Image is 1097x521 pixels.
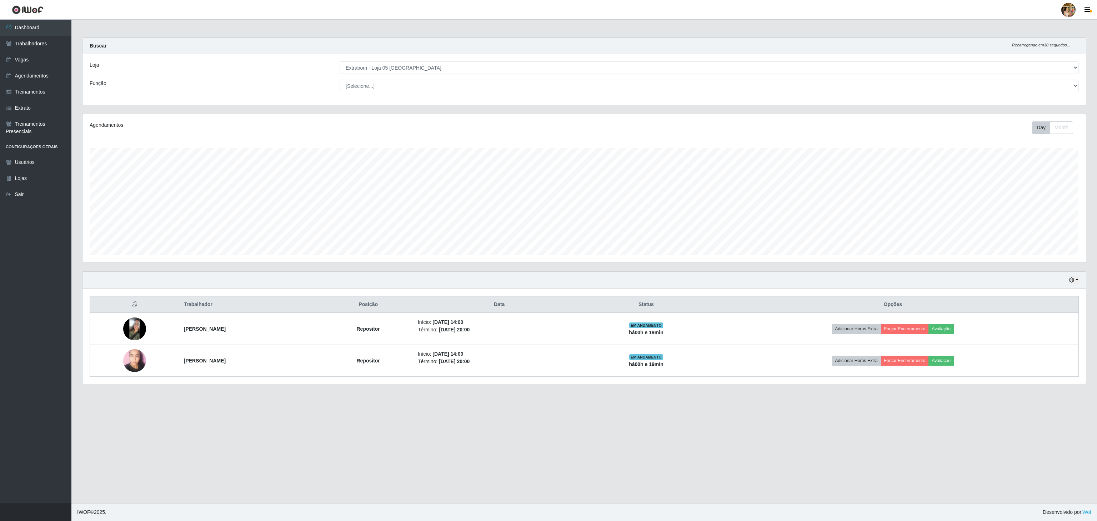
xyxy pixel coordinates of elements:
span: IWOF [77,509,90,515]
time: [DATE] 20:00 [439,327,470,332]
li: Início: [418,350,581,358]
img: 1750798204685.jpeg [123,345,146,376]
img: CoreUI Logo [12,5,44,14]
strong: há 00 h e 19 min [629,361,663,367]
time: [DATE] 14:00 [432,351,463,357]
button: Avaliação [928,356,954,366]
button: Month [1050,121,1073,134]
li: Início: [418,319,581,326]
div: First group [1032,121,1073,134]
li: Término: [418,358,581,365]
th: Data [414,296,585,313]
strong: [PERSON_NAME] [184,326,226,332]
strong: Repositor [356,358,380,364]
button: Forçar Encerramento [881,356,929,366]
div: Agendamentos [90,121,496,129]
button: Adicionar Horas Extra [832,356,881,366]
span: Desenvolvido por [1043,509,1091,516]
label: Loja [90,61,99,69]
th: Status [585,296,707,313]
div: Toolbar with button groups [1032,121,1079,134]
strong: há 00 h e 19 min [629,330,663,335]
time: [DATE] 14:00 [432,319,463,325]
li: Término: [418,326,581,334]
img: 1748484954184.jpeg [123,317,146,340]
span: EM ANDAMENTO [629,322,663,328]
th: Trabalhador [180,296,323,313]
th: Posição [323,296,414,313]
button: Forçar Encerramento [881,324,929,334]
th: Opções [707,296,1079,313]
label: Função [90,80,106,87]
strong: Buscar [90,43,106,49]
button: Day [1032,121,1050,134]
button: Adicionar Horas Extra [832,324,881,334]
span: © 2025 . [77,509,106,516]
strong: Repositor [356,326,380,332]
span: EM ANDAMENTO [629,354,663,360]
time: [DATE] 20:00 [439,359,470,364]
strong: [PERSON_NAME] [184,358,226,364]
a: iWof [1081,509,1091,515]
button: Avaliação [928,324,954,334]
i: Recarregando em 30 segundos... [1012,43,1070,47]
